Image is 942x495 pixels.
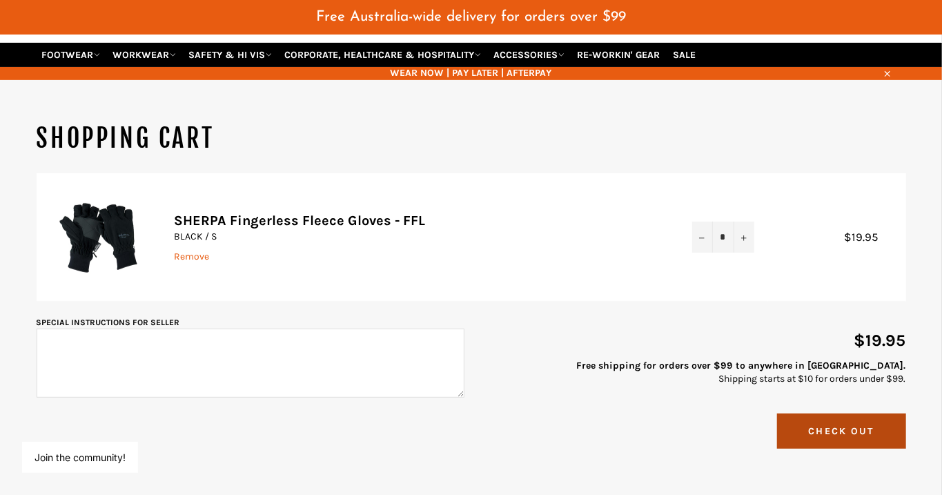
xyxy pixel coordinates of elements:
[108,43,181,67] a: WORKWEAR
[175,251,210,262] a: Remove
[35,452,126,463] button: Join the community!
[175,230,665,243] p: BLACK / S
[184,43,277,67] a: SAFETY & HI VIS
[37,318,180,327] label: Special instructions for seller
[37,66,906,79] span: WEAR NOW | PAY LATER | AFTERPAY
[489,43,570,67] a: ACCESSORIES
[37,43,106,67] a: FOOTWEAR
[734,222,754,253] button: Increase item quantity by one
[777,414,906,449] button: Check Out
[577,360,906,371] strong: Free shipping for orders over $99 to anywhere in [GEOGRAPHIC_DATA].
[37,122,906,156] h1: Shopping Cart
[478,359,906,386] p: Shipping starts at $10 for orders under $99.
[279,43,487,67] a: CORPORATE, HEALTHCARE & HOSPITALITY
[57,194,140,277] img: SHERPA Fingerless Fleece Gloves - FFL
[175,213,426,229] a: SHERPA Fingerless Fleece Gloves - FFL
[478,329,906,352] p: $19.95
[845,231,892,244] span: $19.95
[692,222,713,253] button: Reduce item quantity by one
[572,43,666,67] a: RE-WORKIN' GEAR
[668,43,702,67] a: SALE
[316,10,626,24] span: Free Australia-wide delivery for orders over $99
